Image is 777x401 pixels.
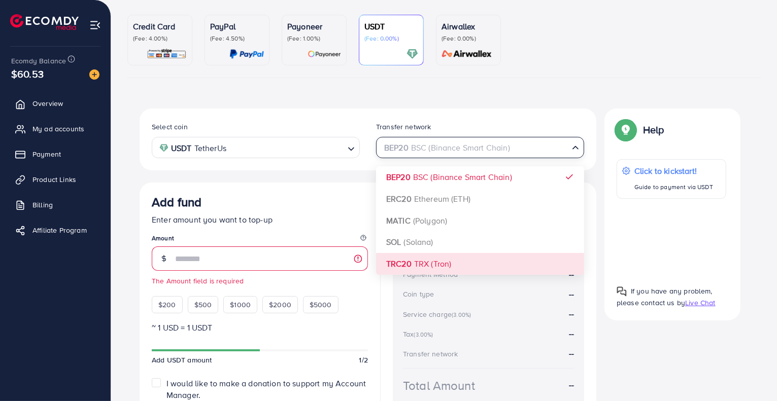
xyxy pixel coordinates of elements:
[643,124,664,136] p: Help
[152,234,368,246] legend: Amount
[133,34,187,43] p: (Fee: 4.00%)
[152,137,360,158] div: Search for option
[386,171,411,183] strong: BEP20
[32,225,87,235] span: Affiliate Program
[442,20,495,32] p: Airwallex
[159,143,168,153] img: coin
[403,289,434,299] div: Coin type
[194,141,226,156] span: TetherUs
[152,195,201,209] h3: Add fund
[147,48,187,60] img: card
[617,286,713,308] span: If you have any problem, please contact us by
[364,34,418,43] p: (Fee: 0.00%)
[152,122,188,132] label: Select coin
[8,144,103,164] a: Payment
[403,309,474,319] div: Service charge
[376,122,431,132] label: Transfer network
[442,34,495,43] p: (Fee: 0.00%)
[171,141,192,156] strong: USDT
[32,98,63,108] span: Overview
[229,140,344,156] input: Search for option
[734,355,769,393] iframe: Chat
[152,213,368,226] p: Enter amount you want to top-up
[11,56,66,66] span: Ecomdy Balance
[152,276,368,286] small: The Amount field is required
[617,121,635,139] img: Popup guide
[386,258,412,269] strong: TRC20
[569,348,574,359] strong: --
[403,329,436,339] div: Tax
[617,286,627,297] img: Popup guide
[8,93,103,114] a: Overview
[438,48,495,60] img: card
[569,288,574,300] strong: --
[452,311,471,319] small: (3.00%)
[403,377,475,394] div: Total Amount
[381,140,568,156] input: Search for option
[634,165,713,177] p: Click to kickstart!
[11,66,44,81] span: $60.53
[414,258,452,269] span: TRX (Tron)
[287,34,341,43] p: (Fee: 1.00%)
[308,48,341,60] img: card
[414,193,470,204] span: Ethereum (ETH)
[210,34,264,43] p: (Fee: 4.50%)
[32,124,84,134] span: My ad accounts
[32,149,61,159] span: Payment
[89,19,101,31] img: menu
[158,300,176,310] span: $200
[166,378,366,400] span: I would like to make a donation to support my Account Manager.
[32,174,76,185] span: Product Links
[32,200,53,210] span: Billing
[364,20,418,32] p: USDT
[386,215,411,226] strong: MATIC
[386,236,401,247] strong: SOL
[89,69,99,80] img: image
[685,298,715,308] span: Live Chat
[403,236,433,247] span: (Solana)
[407,48,418,60] img: card
[152,321,368,334] p: ~ 1 USD = 1 USDT
[8,195,103,215] a: Billing
[386,193,412,204] strong: ERC20
[133,20,187,32] p: Credit Card
[8,220,103,240] a: Affiliate Program
[634,181,713,193] p: Guide to payment via USDT
[10,14,79,30] img: logo
[403,349,458,359] div: Transfer network
[269,300,291,310] span: $2000
[376,137,584,158] div: Search for option
[310,300,332,310] span: $5000
[8,169,103,190] a: Product Links
[569,379,574,391] strong: --
[569,328,574,339] strong: --
[413,215,447,226] span: (Polygon)
[229,48,264,60] img: card
[414,331,433,339] small: (3.00%)
[194,300,212,310] span: $500
[569,308,574,319] strong: --
[359,355,368,365] span: 1/2
[8,119,103,139] a: My ad accounts
[413,171,512,183] span: BSC (Binance Smart Chain)
[210,20,264,32] p: PayPal
[152,355,212,365] span: Add USDT amount
[287,20,341,32] p: Payoneer
[230,300,251,310] span: $1000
